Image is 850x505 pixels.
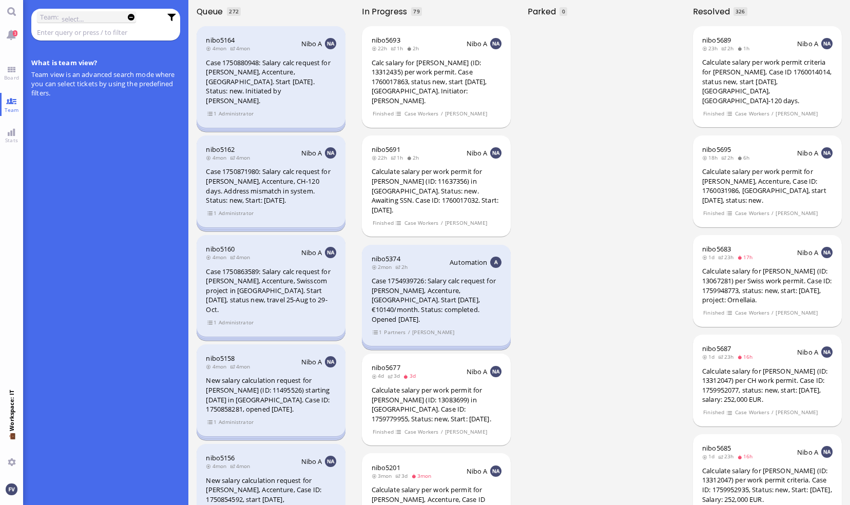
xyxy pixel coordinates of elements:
span: Queue [197,6,226,17]
span: 4mon [230,154,254,161]
span: Nibo A [301,148,322,158]
img: NA [490,465,501,477]
span: 4mon [230,363,254,370]
div: Case 1750871980: Salary calc request for [PERSON_NAME], Accenture, CH-120 days. Address mismatch ... [206,167,336,205]
span: 326 [736,8,745,15]
span: 4mon [206,254,229,261]
span: 2h [721,154,737,161]
span: 💼 Workspace: IT [8,431,15,454]
span: 3 [13,30,17,36]
span: Automation [450,258,487,267]
span: [PERSON_NAME] [445,109,487,118]
img: NA [490,147,501,159]
span: 1h [391,154,407,161]
a: nibo5374 [372,254,400,263]
span: 23h [718,353,737,360]
span: 16h [737,453,756,460]
span: nibo5160 [206,244,235,254]
span: 17h [737,254,756,261]
span: 0 [562,8,565,15]
span: 3d [403,372,419,379]
span: Finished [372,109,394,118]
a: nibo5164 [206,35,235,45]
span: 4mon [206,462,229,470]
div: Calculate salary per work permit for [PERSON_NAME] (ID: 13083699) in [GEOGRAPHIC_DATA]. Case ID: ... [372,385,502,423]
span: 3d [388,372,403,379]
span: Board [2,74,22,81]
span: 3mon [411,472,435,479]
input: Enter query or press / to filter [37,27,161,38]
span: 272 [229,8,238,15]
img: Aut [490,257,501,268]
a: nibo5693 [372,35,400,45]
span: view 1 items [207,209,217,218]
p: Team view is an advanced search mode where you can select tickets by using the predefined filters. [31,70,180,98]
a: nibo5691 [372,145,400,154]
input: select... [62,13,125,25]
span: 3mon [372,472,395,479]
span: / [440,219,443,227]
span: / [771,408,774,417]
a: nibo5685 [702,443,731,453]
span: Nibo A [301,357,322,366]
span: 23h [718,254,737,261]
img: NA [821,147,833,159]
span: 79 [413,8,419,15]
span: Nibo A [301,39,322,48]
span: Case Workers [735,408,769,417]
div: Calculate salary per work permit for [PERSON_NAME] (ID: 11637356) in [GEOGRAPHIC_DATA]. Status: n... [372,167,502,215]
span: Finished [372,219,394,227]
span: nibo5687 [702,344,731,353]
span: Team [2,106,22,113]
span: / [408,328,411,337]
span: / [771,209,774,218]
span: Case Workers [404,428,439,436]
span: Nibo A [797,448,818,457]
span: [PERSON_NAME] [776,308,818,317]
span: 1d [702,254,718,261]
div: Calculate salary per work permit criteria for [PERSON_NAME], Case ID 1760014014, status new, star... [702,57,833,105]
span: 2h [407,154,422,161]
img: NA [490,38,501,49]
span: 22h [372,45,391,52]
img: NA [821,38,833,49]
span: 1d [702,353,718,360]
div: Case 1750880948: Salary calc request for [PERSON_NAME], Accenture, [GEOGRAPHIC_DATA]. Start [DATE... [206,58,336,106]
span: 4mon [206,45,229,52]
span: Nibo A [797,148,818,158]
span: [PERSON_NAME] [412,328,455,337]
div: New salary calculation request for [PERSON_NAME] (ID: 11495526) starting [DATE] in [GEOGRAPHIC_DA... [206,376,336,414]
span: [PERSON_NAME] [445,219,487,227]
img: NA [490,366,501,377]
span: / [771,109,774,118]
img: You [6,483,17,495]
div: Calculate salary for [PERSON_NAME] (ID: 13312047) per CH work permit. Case ID: 1759952077, status... [702,366,833,404]
span: Resolved [693,6,733,17]
label: Team: [40,11,59,23]
span: / [440,109,443,118]
div: Calculate salary per work permit for [PERSON_NAME], Accenture, Case ID: 1760031986, [GEOGRAPHIC_D... [702,167,833,205]
span: Nibo A [467,467,488,476]
span: / [771,308,774,317]
img: NA [325,356,336,367]
a: nibo5695 [702,145,731,154]
a: nibo5689 [702,35,731,45]
span: 23h [718,453,737,460]
img: NA [325,247,336,258]
img: NA [325,38,336,49]
span: [PERSON_NAME] [445,428,487,436]
span: Administrator [219,418,254,426]
span: Case Workers [735,109,769,118]
div: Calculate salary for [PERSON_NAME] (ID: 13067281) per Swiss work permit. Case ID: 1759948773, sta... [702,266,833,304]
span: 2h [407,45,422,52]
span: Administrator [219,109,254,118]
span: 2h [721,45,737,52]
span: In progress [362,6,410,17]
span: view 1 items [207,109,217,118]
span: Parked [528,6,559,17]
a: nibo5158 [206,354,235,363]
span: Case Workers [735,209,769,218]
